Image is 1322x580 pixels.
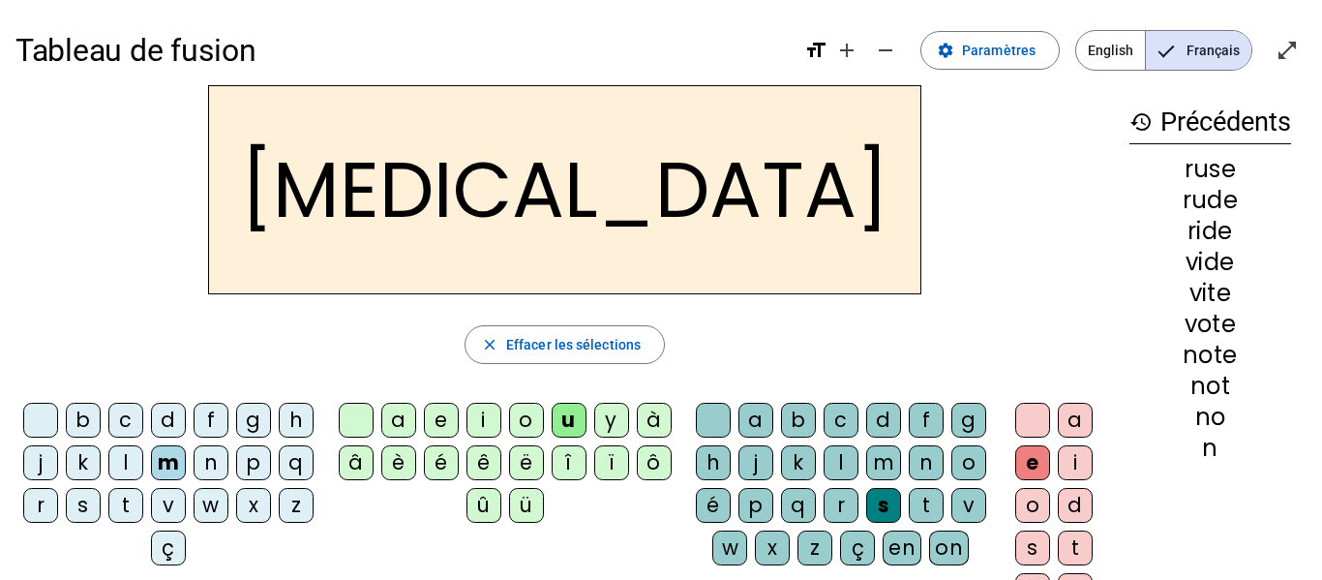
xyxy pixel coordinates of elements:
div: m [151,445,186,480]
button: Effacer les sélections [465,325,665,364]
div: t [909,488,944,523]
div: d [151,403,186,438]
div: v [151,488,186,523]
div: s [1015,531,1050,565]
div: e [1015,445,1050,480]
div: u [552,403,586,438]
mat-icon: close [481,336,498,353]
div: q [279,445,314,480]
div: vite [1129,282,1291,305]
mat-icon: format_size [804,39,827,62]
div: o [509,403,544,438]
div: k [66,445,101,480]
div: d [1058,488,1093,523]
div: k [781,445,816,480]
div: d [866,403,901,438]
mat-icon: history [1129,110,1153,134]
div: i [1058,445,1093,480]
div: x [755,531,790,565]
span: Français [1146,31,1251,70]
div: ç [840,531,875,565]
div: not [1129,375,1291,398]
mat-button-toggle-group: Language selection [1075,30,1252,71]
div: s [866,488,901,523]
div: ï [594,445,629,480]
div: ô [637,445,672,480]
div: h [279,403,314,438]
div: t [108,488,143,523]
div: l [108,445,143,480]
div: q [781,488,816,523]
div: r [824,488,858,523]
div: b [781,403,816,438]
mat-icon: remove [874,39,897,62]
div: h [696,445,731,480]
mat-icon: settings [937,42,954,59]
div: é [424,445,459,480]
div: ê [466,445,501,480]
div: j [738,445,773,480]
h2: [MEDICAL_DATA] [208,85,921,294]
div: n [1129,437,1291,460]
h3: Précédents [1129,101,1291,144]
div: on [929,531,969,565]
div: ü [509,488,544,523]
div: ë [509,445,544,480]
div: m [866,445,901,480]
span: Paramètres [962,39,1036,62]
span: English [1076,31,1145,70]
div: i [466,403,501,438]
div: vide [1129,251,1291,274]
mat-icon: add [835,39,858,62]
div: z [797,531,832,565]
div: a [381,403,416,438]
div: b [66,403,101,438]
div: c [108,403,143,438]
button: Augmenter la taille de la police [827,31,866,70]
div: f [909,403,944,438]
div: ruse [1129,158,1291,181]
div: rude [1129,189,1291,212]
div: é [696,488,731,523]
div: l [824,445,858,480]
div: a [738,403,773,438]
div: p [236,445,271,480]
div: â [339,445,374,480]
div: g [236,403,271,438]
div: vote [1129,313,1291,336]
div: f [194,403,228,438]
div: en [883,531,921,565]
div: r [23,488,58,523]
div: x [236,488,271,523]
div: î [552,445,586,480]
div: o [1015,488,1050,523]
div: w [194,488,228,523]
div: o [951,445,986,480]
div: z [279,488,314,523]
button: Paramètres [920,31,1060,70]
div: n [194,445,228,480]
div: j [23,445,58,480]
div: v [951,488,986,523]
button: Diminuer la taille de la police [866,31,905,70]
h1: Tableau de fusion [15,19,789,81]
div: s [66,488,101,523]
div: t [1058,531,1093,565]
div: a [1058,403,1093,438]
div: no [1129,406,1291,429]
div: p [738,488,773,523]
div: e [424,403,459,438]
div: è [381,445,416,480]
mat-icon: open_in_full [1276,39,1299,62]
div: note [1129,344,1291,367]
span: Effacer les sélections [506,333,641,356]
div: c [824,403,858,438]
button: Entrer en plein écran [1268,31,1307,70]
div: à [637,403,672,438]
div: ç [151,531,186,565]
div: g [951,403,986,438]
div: ride [1129,220,1291,243]
div: û [466,488,501,523]
div: n [909,445,944,480]
div: w [712,531,747,565]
